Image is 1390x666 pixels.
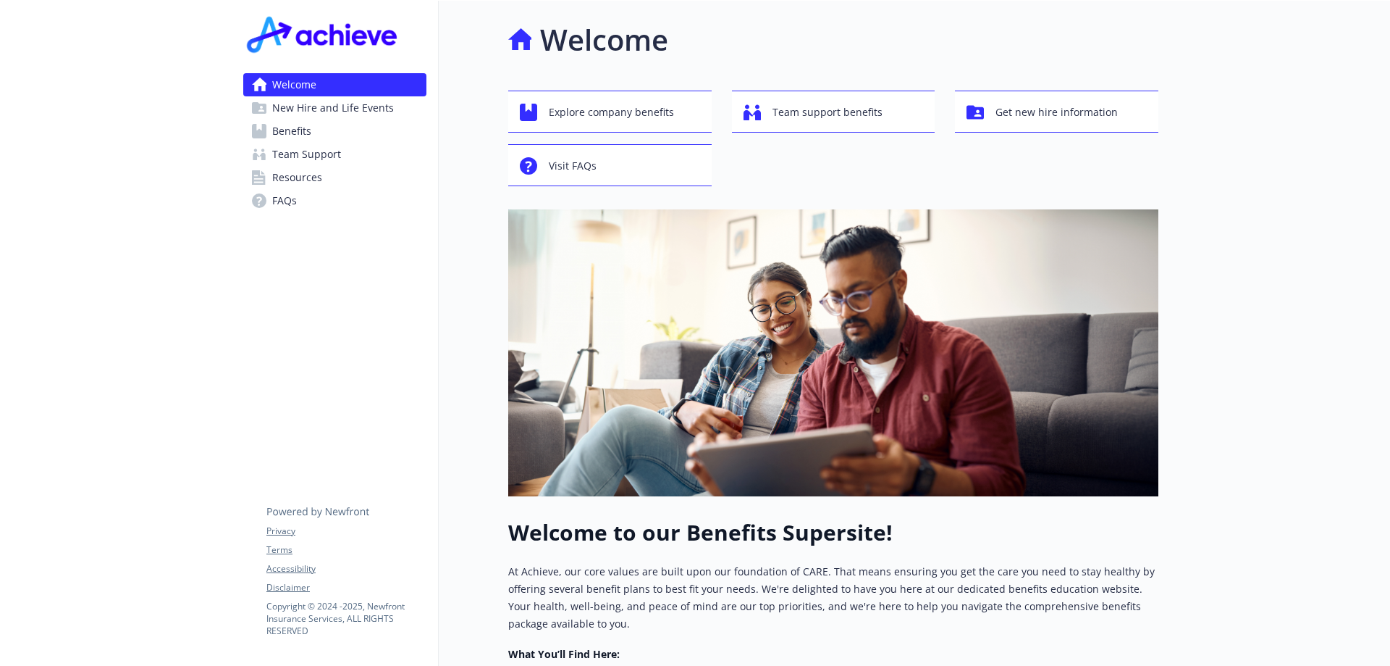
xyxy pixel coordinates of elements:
p: At Achieve, our core values are built upon our foundation of CARE. That means ensuring you get th... [508,563,1158,633]
span: Welcome [272,73,316,96]
span: FAQs [272,189,297,212]
p: Copyright © 2024 - 2025 , Newfront Insurance Services, ALL RIGHTS RESERVED [266,600,426,637]
span: Team Support [272,143,341,166]
button: Explore company benefits [508,91,712,133]
h1: Welcome [540,18,668,62]
span: Visit FAQs [549,152,597,180]
a: Resources [243,166,426,189]
button: Get new hire information [955,91,1158,133]
a: Terms [266,544,426,557]
h1: Welcome to our Benefits Supersite! [508,520,1158,546]
a: Accessibility [266,562,426,575]
span: Get new hire information [995,99,1118,126]
strong: What You’ll Find Here: [508,647,620,661]
span: Team support benefits [772,99,883,126]
span: Explore company benefits [549,99,674,126]
img: overview page banner [508,209,1158,496]
span: Resources [272,166,322,189]
a: Privacy [266,525,426,538]
span: New Hire and Life Events [272,96,394,120]
a: Disclaimer [266,581,426,594]
a: FAQs [243,189,426,212]
button: Team support benefits [732,91,935,133]
span: Benefits [272,120,311,143]
a: Team Support [243,143,426,166]
a: Benefits [243,120,426,143]
a: Welcome [243,73,426,96]
a: New Hire and Life Events [243,96,426,120]
button: Visit FAQs [508,144,712,186]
